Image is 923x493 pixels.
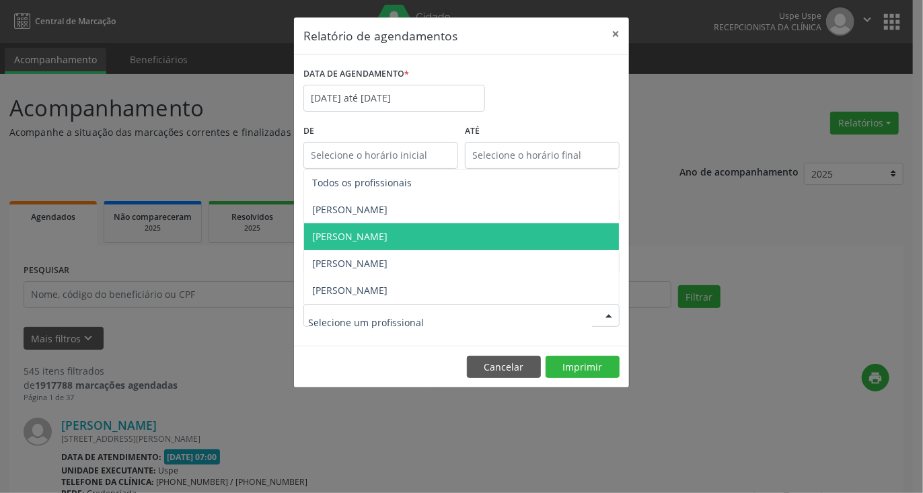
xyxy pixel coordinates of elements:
label: De [303,121,458,142]
input: Selecione o horário inicial [303,142,458,169]
label: ATÉ [465,121,620,142]
span: [PERSON_NAME] [312,257,387,270]
input: Selecione uma data ou intervalo [303,85,485,112]
input: Selecione o horário final [465,142,620,169]
span: [PERSON_NAME] [312,203,387,216]
button: Cancelar [467,356,541,379]
h5: Relatório de agendamentos [303,27,457,44]
button: Imprimir [546,356,620,379]
span: [PERSON_NAME] [312,284,387,297]
label: DATA DE AGENDAMENTO [303,64,409,85]
button: Close [602,17,629,50]
span: Todos os profissionais [312,176,412,189]
input: Selecione um profissional [308,309,592,336]
span: [PERSON_NAME] [312,230,387,243]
